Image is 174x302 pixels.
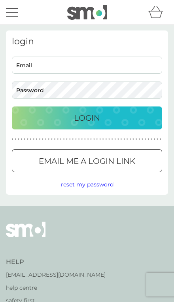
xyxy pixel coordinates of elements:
[6,258,106,266] h4: Help
[90,137,92,141] p: ●
[74,112,100,124] p: Login
[39,137,41,141] p: ●
[72,137,74,141] p: ●
[30,137,32,141] p: ●
[12,36,162,47] h3: login
[75,137,77,141] p: ●
[117,137,119,141] p: ●
[93,137,95,141] p: ●
[123,137,125,141] p: ●
[63,137,65,141] p: ●
[102,137,104,141] p: ●
[84,137,86,141] p: ●
[61,180,113,189] button: reset my password
[87,137,89,141] p: ●
[66,137,68,141] p: ●
[12,149,162,172] button: Email me a login link
[121,137,122,141] p: ●
[6,222,45,249] img: smol
[42,137,43,141] p: ●
[105,137,107,141] p: ●
[112,137,113,141] p: ●
[81,137,83,141] p: ●
[45,137,47,141] p: ●
[27,137,28,141] p: ●
[145,137,146,141] p: ●
[67,5,107,20] img: smol
[54,137,56,141] p: ●
[136,137,137,141] p: ●
[51,137,53,141] p: ●
[127,137,128,141] p: ●
[157,137,158,141] p: ●
[69,137,71,141] p: ●
[129,137,131,141] p: ●
[57,137,59,141] p: ●
[148,137,149,141] p: ●
[18,137,19,141] p: ●
[99,137,101,141] p: ●
[39,155,135,167] p: Email me a login link
[151,137,152,141] p: ●
[12,137,13,141] p: ●
[114,137,116,141] p: ●
[6,270,106,279] a: [EMAIL_ADDRESS][DOMAIN_NAME]
[96,137,98,141] p: ●
[48,137,50,141] p: ●
[6,283,106,292] a: help centre
[138,137,140,141] p: ●
[61,181,113,188] span: reset my password
[21,137,23,141] p: ●
[148,4,168,20] div: basket
[12,106,162,129] button: Login
[132,137,134,141] p: ●
[24,137,26,141] p: ●
[78,137,80,141] p: ●
[6,5,18,20] button: menu
[108,137,110,141] p: ●
[160,137,161,141] p: ●
[153,137,155,141] p: ●
[60,137,62,141] p: ●
[33,137,34,141] p: ●
[142,137,143,141] p: ●
[36,137,38,141] p: ●
[15,137,17,141] p: ●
